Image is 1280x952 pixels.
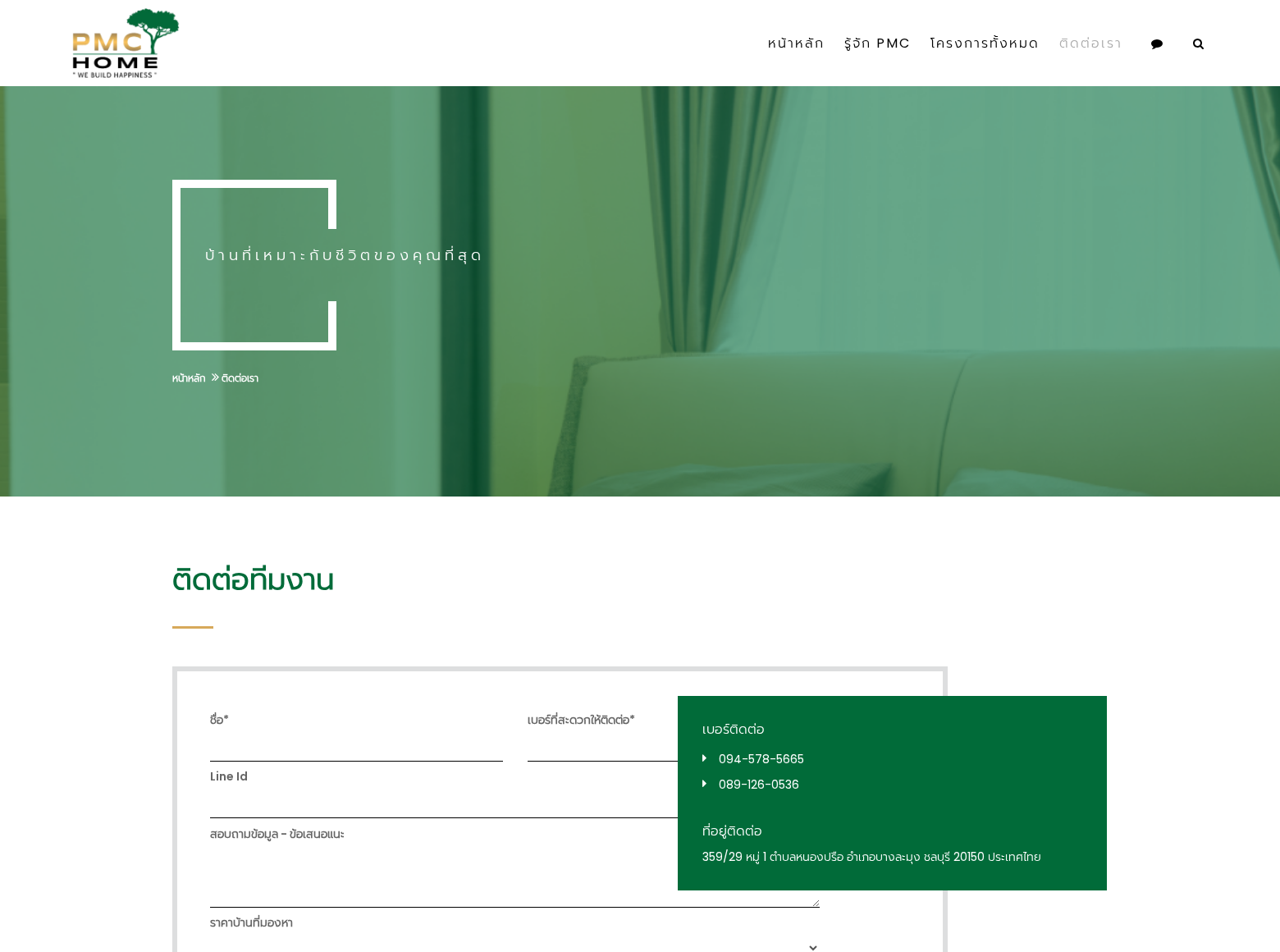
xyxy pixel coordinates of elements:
a: รู้จัก PMC [834,7,921,80]
a: หน้าหลัก [758,7,834,80]
label: Line Id [210,768,248,785]
a: 089-126-0536 [719,776,799,793]
a: ติดต่อเรา [222,371,258,385]
div: 359/29 หมู่ 1 ตำบลหนองปรือ อำเภอบางละมุง ชลบุรี 20150 ประเทศไทย [702,849,1082,866]
a: โครงการทั้งหมด [921,7,1049,80]
a: 094-578-5665 [719,751,804,767]
label: สอบถามข้อมูล - ข้อเสนอแนะ [210,826,345,843]
a: ติดต่อเรา [1049,7,1132,80]
img: pmc-logo [66,8,180,78]
a: หน้าหลัก [172,371,206,385]
label: เบอร์ที่สะดวกให้ติดต่อ* [528,712,635,729]
label: ชื่อ* [210,712,229,729]
h2: บ้านที่เหมาะกับชีวิตของคุณที่สุด [205,245,730,265]
h5: เบอร์ติดต่อ [702,721,1082,739]
h5: ที่อยู่ติดต่อ [702,822,1082,840]
h1: ติดต่อทีมงาน [172,562,1108,597]
label: ราคาบ้านที่มองหา [210,914,293,931]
